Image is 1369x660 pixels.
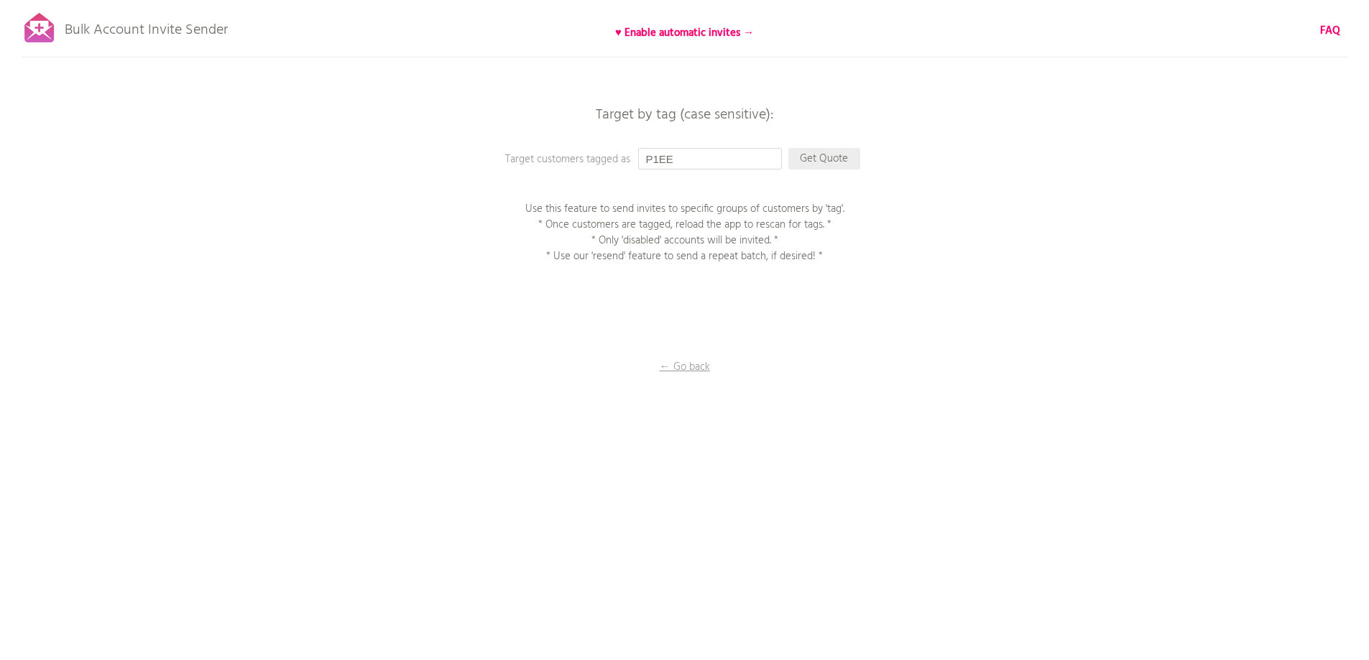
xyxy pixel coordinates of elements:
b: ♥ Enable automatic invites → [615,24,754,42]
p: Bulk Account Invite Sender [65,9,228,45]
p: Target by tag (case sensitive): [469,108,900,122]
b: FAQ [1320,22,1340,39]
p: Target customers tagged as [505,152,793,167]
a: FAQ [1320,23,1340,39]
p: Use this feature to send invites to specific groups of customers by 'tag'. * Once customers are t... [505,201,865,264]
p: ← Go back [613,359,757,375]
p: Get Quote [788,148,860,169]
input: Enter a tag... [638,148,782,169]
